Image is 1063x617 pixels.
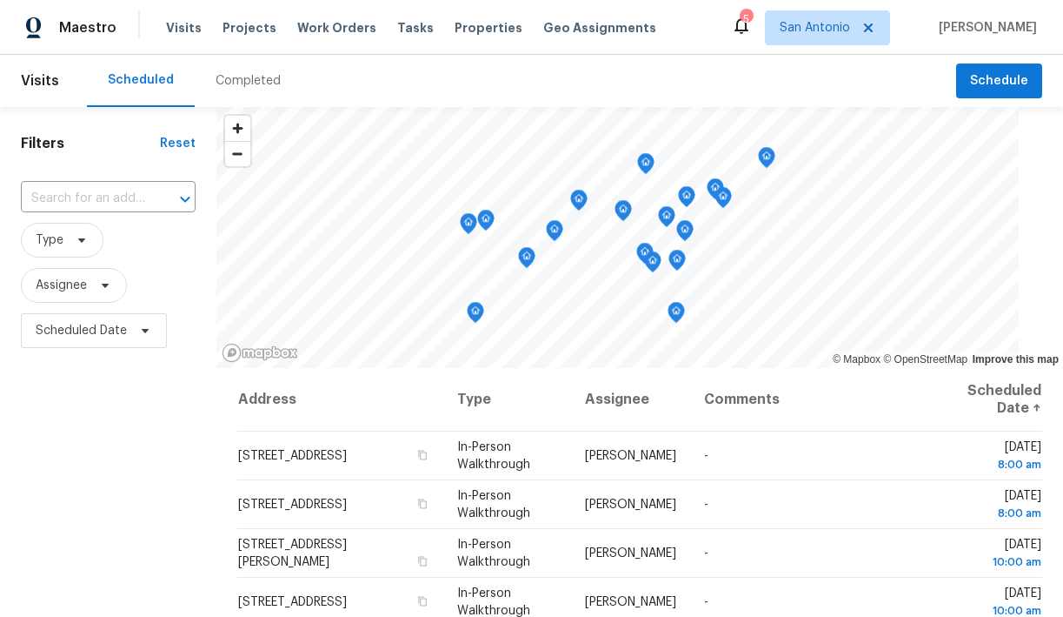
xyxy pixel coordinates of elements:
button: Schedule [956,64,1042,99]
a: Mapbox [833,353,880,366]
div: Scheduled [108,71,174,89]
div: Map marker [676,220,694,247]
span: Maestro [59,19,116,37]
span: - [704,547,708,560]
th: Scheduled Date ↑ [932,368,1042,432]
span: - [704,450,708,462]
button: Copy Address [414,553,429,569]
th: Assignee [571,368,690,432]
th: Address [237,368,444,432]
button: Copy Address [414,447,429,463]
input: Search for an address... [21,185,147,212]
span: [DATE] [946,441,1041,473]
span: [PERSON_NAME] [585,450,676,462]
span: - [704,596,708,608]
span: - [704,499,708,511]
button: Copy Address [414,594,429,609]
span: [PERSON_NAME] [585,499,676,511]
th: Type [443,368,570,432]
div: Map marker [668,302,685,329]
a: OpenStreetMap [883,353,967,366]
div: 5 [740,10,752,28]
div: Map marker [758,147,775,174]
button: Copy Address [414,496,429,512]
canvas: Map [216,107,1019,368]
span: [PERSON_NAME] [585,547,676,560]
span: Schedule [970,70,1028,92]
span: San Antonio [780,19,850,37]
div: Map marker [668,250,686,277]
div: 8:00 am [946,456,1041,473]
span: Geo Assignments [543,19,656,37]
div: Map marker [658,206,675,233]
span: Visits [21,62,59,100]
span: In-Person Walkthrough [457,539,530,568]
span: Scheduled Date [36,322,127,339]
span: [DATE] [946,539,1041,571]
a: Improve this map [973,353,1059,366]
span: [DATE] [946,490,1041,522]
span: [STREET_ADDRESS][PERSON_NAME] [238,539,347,568]
span: In-Person Walkthrough [457,441,530,471]
th: Comments [690,368,932,432]
span: [STREET_ADDRESS] [238,450,347,462]
span: Zoom out [225,142,250,166]
span: [PERSON_NAME] [932,19,1037,37]
div: Map marker [460,213,477,240]
span: Type [36,231,63,249]
span: [PERSON_NAME] [585,596,676,608]
h1: Filters [21,135,160,152]
span: Tasks [397,22,434,34]
div: Map marker [570,190,588,217]
a: Mapbox homepage [222,343,298,363]
div: Map marker [615,200,632,227]
span: [STREET_ADDRESS] [238,596,347,608]
div: 8:00 am [946,505,1041,522]
div: Map marker [477,210,495,237]
span: Visits [166,19,202,37]
button: Zoom out [225,141,250,166]
div: Map marker [714,187,732,214]
div: 10:00 am [946,553,1041,571]
span: [STREET_ADDRESS] [238,499,347,511]
div: Completed [216,72,281,90]
span: In-Person Walkthrough [457,587,530,617]
button: Zoom in [225,116,250,141]
div: Map marker [636,243,654,270]
div: Map marker [678,186,695,213]
span: In-Person Walkthrough [457,490,530,520]
div: Map marker [637,153,654,180]
div: Map marker [707,178,724,205]
div: Map marker [546,220,563,247]
span: Properties [455,19,522,37]
span: Work Orders [297,19,376,37]
span: Assignee [36,277,87,294]
div: Map marker [644,251,661,278]
div: Map marker [518,247,535,274]
button: Open [173,187,197,211]
div: Map marker [467,302,484,329]
div: Reset [160,135,196,152]
span: Projects [223,19,276,37]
